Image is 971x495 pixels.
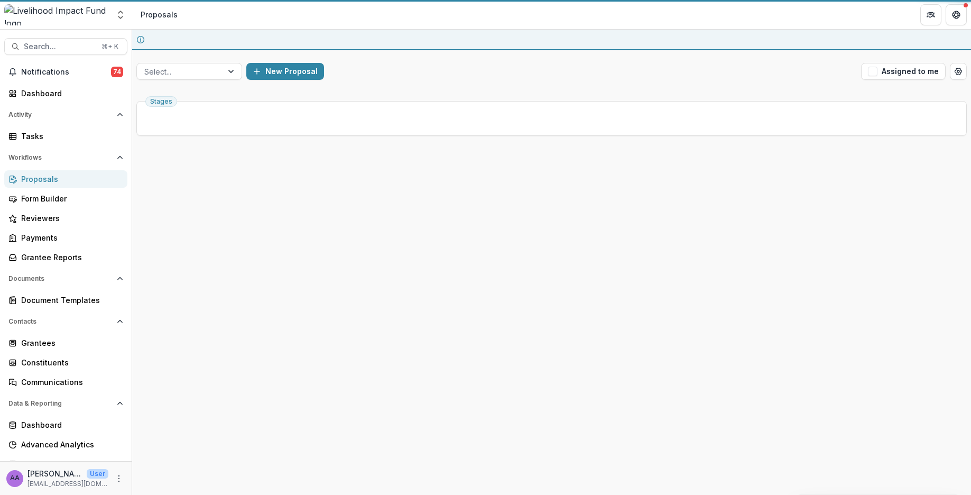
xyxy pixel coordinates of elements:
a: Reviewers [4,209,127,227]
a: Communications [4,373,127,391]
button: Get Help [946,4,967,25]
a: Constituents [4,354,127,371]
span: Stages [150,98,172,105]
span: Contacts [8,318,113,325]
div: Proposals [141,9,178,20]
button: Open table manager [950,63,967,80]
span: Data & Reporting [8,400,113,407]
button: Open Data & Reporting [4,395,127,412]
div: Dashboard [21,88,119,99]
img: Livelihood Impact Fund logo [4,4,109,25]
div: Dashboard [21,419,119,430]
button: Open Workflows [4,149,127,166]
p: [PERSON_NAME] [27,468,82,479]
nav: breadcrumb [136,7,182,22]
span: Notifications [21,68,111,77]
div: Payments [21,232,119,243]
a: Document Templates [4,291,127,309]
a: Data Report [4,455,127,473]
div: ⌘ + K [99,41,121,52]
a: Tasks [4,127,127,145]
button: Notifications74 [4,63,127,80]
a: Proposals [4,170,127,188]
div: Reviewers [21,213,119,224]
button: Open entity switcher [113,4,128,25]
a: Dashboard [4,416,127,434]
span: Activity [8,111,113,118]
a: Grantee Reports [4,249,127,266]
div: Proposals [21,173,119,185]
div: Advanced Analytics [21,439,119,450]
button: New Proposal [246,63,324,80]
div: Document Templates [21,295,119,306]
button: Open Activity [4,106,127,123]
div: Grantees [21,337,119,349]
div: Data Report [21,459,119,470]
a: Advanced Analytics [4,436,127,453]
span: Workflows [8,154,113,161]
button: Open Documents [4,270,127,287]
div: Form Builder [21,193,119,204]
div: Communications [21,377,119,388]
span: Search... [24,42,95,51]
a: Grantees [4,334,127,352]
div: Tasks [21,131,119,142]
a: Payments [4,229,127,246]
div: Grantee Reports [21,252,119,263]
div: Aude Anquetil [10,475,20,482]
p: [EMAIL_ADDRESS][DOMAIN_NAME] [27,479,108,489]
div: Constituents [21,357,119,368]
button: Open Contacts [4,313,127,330]
span: Documents [8,275,113,282]
button: More [113,472,125,485]
a: Form Builder [4,190,127,207]
button: Assigned to me [861,63,946,80]
button: Search... [4,38,127,55]
a: Dashboard [4,85,127,102]
span: 74 [111,67,123,77]
p: User [87,469,108,479]
button: Partners [920,4,941,25]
